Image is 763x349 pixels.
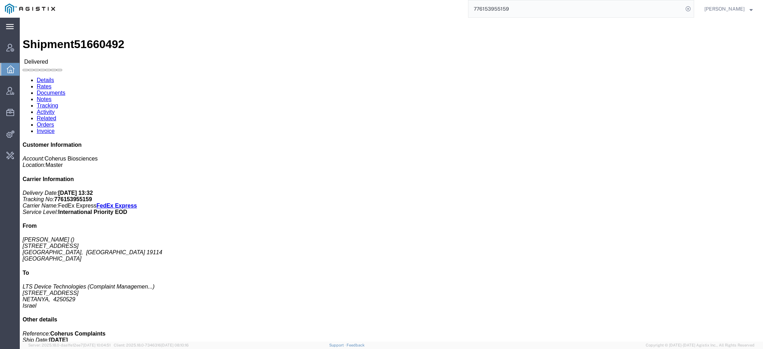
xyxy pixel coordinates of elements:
[161,343,189,347] span: [DATE] 08:10:16
[704,5,745,13] span: Kaitlyn Hostetler
[468,0,683,17] input: Search for shipment number, reference number
[5,4,55,14] img: logo
[28,343,111,347] span: Server: 2025.18.0-daa1fe12ee7
[704,5,753,13] button: [PERSON_NAME]
[20,18,763,342] iframe: FS Legacy Container
[646,342,755,348] span: Copyright © [DATE]-[DATE] Agistix Inc., All Rights Reserved
[347,343,365,347] a: Feedback
[329,343,347,347] a: Support
[83,343,111,347] span: [DATE] 10:04:51
[114,343,189,347] span: Client: 2025.18.0-7346316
